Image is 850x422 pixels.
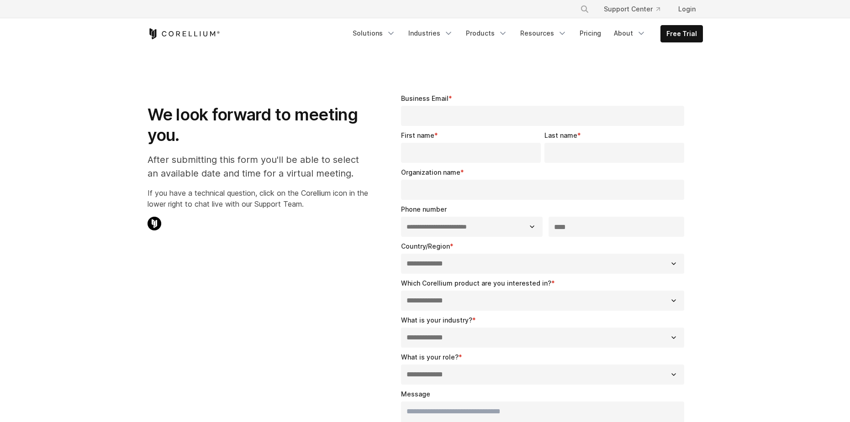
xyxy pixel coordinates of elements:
span: Country/Region [401,242,450,250]
div: Navigation Menu [347,25,703,42]
a: Login [671,1,703,17]
span: Business Email [401,94,449,102]
div: Navigation Menu [569,1,703,17]
button: Search [576,1,593,17]
span: Which Corellium product are you interested in? [401,279,551,287]
a: Support Center [597,1,667,17]
a: Industries [403,25,459,42]
a: Free Trial [661,26,702,42]
h1: We look forward to meeting you. [148,104,368,146]
a: Pricing [574,25,607,42]
a: About [608,25,651,42]
span: What is your industry? [401,316,472,324]
span: Message [401,390,430,398]
span: Last name [544,131,577,139]
img: Corellium Chat Icon [148,217,161,230]
span: What is your role? [401,353,459,361]
span: First name [401,131,434,139]
a: Solutions [347,25,401,42]
a: Corellium Home [148,28,220,39]
p: After submitting this form you'll be able to select an available date and time for a virtual meet... [148,153,368,180]
a: Products [460,25,513,42]
span: Organization name [401,168,460,176]
p: If you have a technical question, click on the Corellium icon in the lower right to chat live wit... [148,188,368,209]
span: Phone number [401,205,447,213]
a: Resources [515,25,572,42]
